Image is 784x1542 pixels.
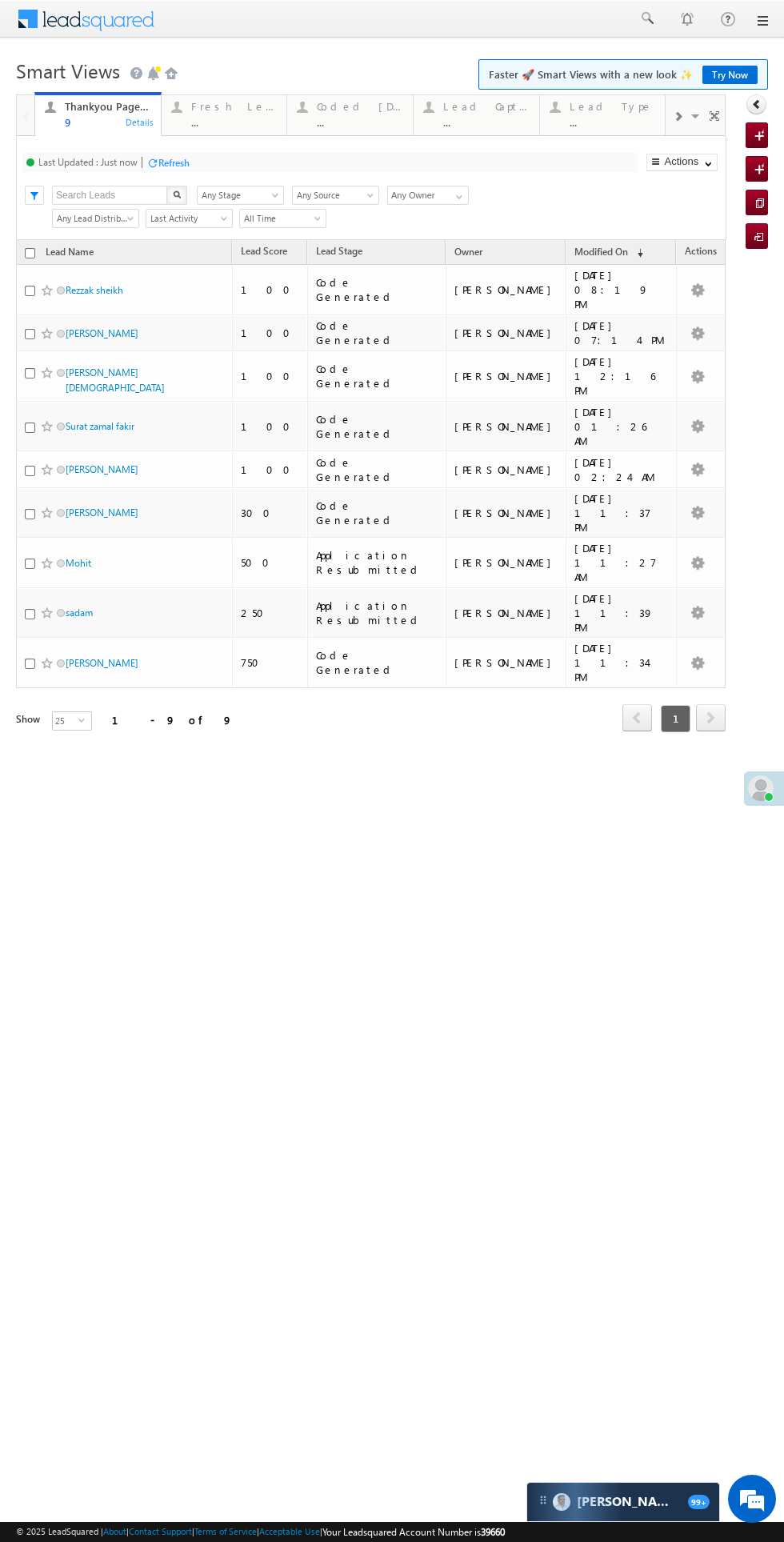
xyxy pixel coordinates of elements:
[38,243,102,264] a: Lead Name
[66,507,138,519] a: [PERSON_NAME]
[454,369,559,383] div: [PERSON_NAME]
[233,242,295,263] a: Lead Score
[574,641,669,684] div: [DATE] 11:34 PM
[574,541,669,584] div: [DATE] 11:27 AM
[65,100,151,113] div: Thankyou Page leads
[25,248,35,258] input: Check all records
[677,242,725,263] span: Actions
[16,58,120,83] span: Smart Views
[454,655,559,670] div: [PERSON_NAME]
[413,95,540,135] a: Lead Capture [DATE]...
[574,491,669,535] div: [DATE] 11:37 PM
[66,327,138,339] a: [PERSON_NAME]
[316,648,438,677] div: Code Generated
[66,284,123,296] a: Rezzak sheikh
[78,716,91,723] span: select
[526,1482,720,1522] div: carter-dragCarter[PERSON_NAME]99+
[661,705,690,732] span: 1
[197,186,284,205] a: Any Stage
[316,455,438,484] div: Code Generated
[191,100,278,113] div: Fresh Leads
[65,116,151,128] div: 9
[129,1526,192,1536] a: Contact Support
[191,116,278,128] div: ...
[316,362,438,391] div: Code Generated
[489,66,758,82] span: Faster 🚀 Smart Views with a new look ✨
[316,318,438,347] div: Code Generated
[317,100,403,113] div: Coded [DATE]
[574,455,669,484] div: [DATE] 02:24 AM
[481,1526,505,1538] span: 39660
[66,557,91,569] a: Mohit
[454,326,559,340] div: [PERSON_NAME]
[66,463,138,475] a: [PERSON_NAME]
[316,599,438,627] div: Application Resubmitted
[125,114,155,129] div: Details
[316,412,438,441] div: Code Generated
[66,607,93,619] a: sadam
[574,318,669,347] div: [DATE] 07:14 PM
[387,185,467,205] div: Owner Filter
[574,405,669,448] div: [DATE] 01:26 AM
[161,95,288,135] a: Fresh Leads...
[570,116,656,128] div: ...
[112,711,233,729] div: 1 - 9 of 9
[173,190,181,198] img: Search
[259,1526,320,1536] a: Acceptable Use
[454,246,482,258] span: Owner
[52,208,138,228] div: Lead Distribution Filter
[34,92,162,137] a: Thankyou Page leads9Details
[103,1526,126,1536] a: About
[241,326,300,340] div: 100
[241,463,300,477] div: 100
[316,245,362,257] span: Lead Stage
[454,419,559,434] div: [PERSON_NAME]
[38,156,138,168] div: Last Updated : Just now
[646,154,718,171] button: Actions
[239,209,326,228] a: All Time
[241,419,300,434] div: 100
[454,463,559,477] div: [PERSON_NAME]
[66,366,165,394] a: [PERSON_NAME][DEMOGRAPHIC_DATA]
[454,282,559,297] div: [PERSON_NAME]
[577,1494,680,1509] span: Carter
[574,246,628,258] span: Modified On
[241,506,300,520] div: 300
[83,84,269,105] div: Leave a message
[696,704,726,731] span: next
[308,242,370,263] a: Lead Stage
[197,185,284,205] div: Lead Stage Filter
[241,282,300,297] div: 100
[241,606,300,620] div: 250
[158,157,190,169] div: Refresh
[574,268,669,311] div: [DATE] 08:19 PM
[234,493,290,515] em: Submit
[293,188,374,202] span: Any Source
[194,1526,257,1536] a: Terms of Service
[387,186,469,205] input: Type to Search
[553,1493,570,1511] img: Carter
[622,704,652,731] span: prev
[454,606,559,620] div: [PERSON_NAME]
[241,655,300,670] div: 750
[443,100,530,113] div: Lead Capture [DATE]
[566,242,651,263] a: Modified On (sorted descending)
[447,186,467,202] a: Show All Items
[286,95,414,135] a: Coded [DATE]...
[16,1524,505,1540] span: © 2025 LeadSquared | | | | |
[240,211,321,226] span: All Time
[537,1494,550,1507] img: carter-drag
[574,591,669,635] div: [DATE] 11:39 PM
[317,116,403,128] div: ...
[622,706,652,731] a: prev
[316,548,438,577] div: Application Resubmitted
[262,8,301,46] div: Minimize live chat window
[539,95,666,135] a: Lead Type...
[16,712,39,727] div: Show
[454,506,559,520] div: [PERSON_NAME]
[27,84,67,105] img: d_60004797649_company_0_60004797649
[66,657,138,669] a: [PERSON_NAME]
[52,209,139,228] a: Any Lead Distribution
[292,186,379,205] a: Any Source
[53,211,134,226] span: Any Lead Distribution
